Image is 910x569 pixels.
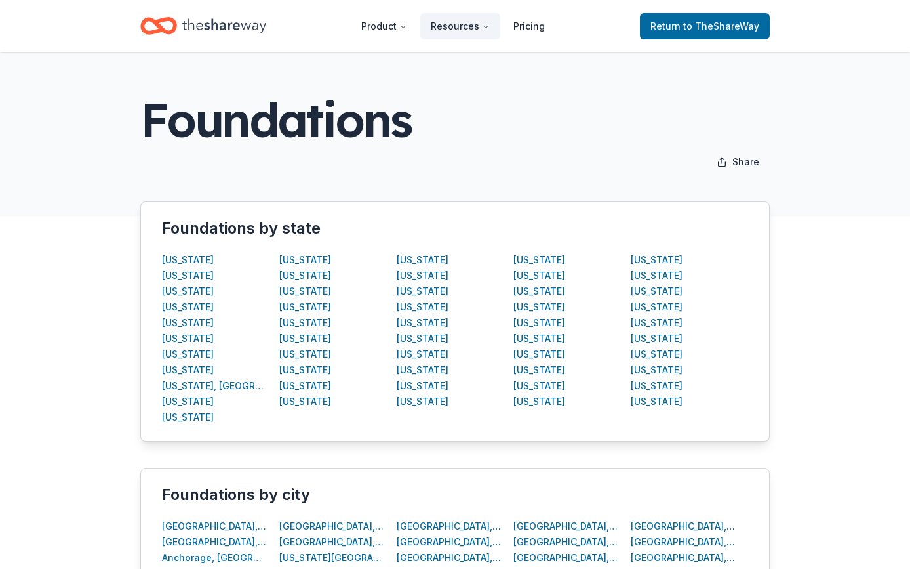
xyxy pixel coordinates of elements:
[279,518,385,534] div: [GEOGRAPHIC_DATA], [GEOGRAPHIC_DATA]
[279,394,331,410] button: [US_STATE]
[140,94,410,146] div: Foundations
[631,378,682,394] button: [US_STATE]
[706,149,770,175] button: Share
[162,362,214,378] div: [US_STATE]
[513,394,565,410] div: [US_STATE]
[513,299,565,315] button: [US_STATE]
[650,18,759,34] span: Return
[513,252,565,268] div: [US_STATE]
[732,154,759,170] span: Share
[420,13,500,39] button: Resources
[162,218,748,239] div: Foundations by state
[513,362,565,378] div: [US_STATE]
[631,550,736,566] div: [GEOGRAPHIC_DATA], [GEOGRAPHIC_DATA]
[513,550,619,566] button: [GEOGRAPHIC_DATA], [GEOGRAPHIC_DATA]
[162,252,214,268] button: [US_STATE]
[397,534,502,550] button: [GEOGRAPHIC_DATA], [GEOGRAPHIC_DATA]
[397,394,448,410] button: [US_STATE]
[513,268,565,284] button: [US_STATE]
[503,13,555,39] a: Pricing
[631,347,682,362] button: [US_STATE]
[162,268,214,284] button: [US_STATE]
[397,315,448,331] button: [US_STATE]
[397,378,448,394] div: [US_STATE]
[279,252,331,268] div: [US_STATE]
[162,518,267,534] button: [GEOGRAPHIC_DATA], [GEOGRAPHIC_DATA]
[513,347,565,362] div: [US_STATE]
[631,362,682,378] button: [US_STATE]
[513,331,565,347] button: [US_STATE]
[279,268,331,284] button: [US_STATE]
[279,284,331,299] button: [US_STATE]
[162,315,214,331] div: [US_STATE]
[513,534,619,550] button: [GEOGRAPHIC_DATA], [GEOGRAPHIC_DATA]
[640,13,770,39] a: Returnto TheShareWay
[513,315,565,331] button: [US_STATE]
[162,331,214,347] button: [US_STATE]
[397,550,502,566] div: [GEOGRAPHIC_DATA], [GEOGRAPHIC_DATA]
[631,299,682,315] button: [US_STATE]
[162,299,214,315] button: [US_STATE]
[279,550,385,566] button: [US_STATE][GEOGRAPHIC_DATA], [GEOGRAPHIC_DATA]
[162,394,214,410] button: [US_STATE]
[279,347,331,362] div: [US_STATE]
[279,331,331,347] button: [US_STATE]
[397,284,448,299] button: [US_STATE]
[683,20,759,32] span: to TheShareWay
[279,378,331,394] button: [US_STATE]
[279,362,331,378] div: [US_STATE]
[631,331,682,347] button: [US_STATE]
[162,410,214,425] button: [US_STATE]
[513,378,565,394] button: [US_STATE]
[513,518,619,534] button: [GEOGRAPHIC_DATA], [GEOGRAPHIC_DATA]
[631,394,682,410] button: [US_STATE]
[631,252,682,268] button: [US_STATE]
[140,11,266,41] a: Home
[631,518,736,534] button: [GEOGRAPHIC_DATA], [GEOGRAPHIC_DATA]
[397,331,448,347] button: [US_STATE]
[397,268,448,284] button: [US_STATE]
[162,347,214,362] button: [US_STATE]
[397,518,502,534] div: [GEOGRAPHIC_DATA], [GEOGRAPHIC_DATA]
[162,534,267,550] button: [GEOGRAPHIC_DATA], [GEOGRAPHIC_DATA]
[631,284,682,299] button: [US_STATE]
[631,315,682,331] button: [US_STATE]
[631,268,682,284] button: [US_STATE]
[397,252,448,268] button: [US_STATE]
[279,299,331,315] button: [US_STATE]
[397,362,448,378] button: [US_STATE]
[631,534,736,550] button: [GEOGRAPHIC_DATA], [GEOGRAPHIC_DATA]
